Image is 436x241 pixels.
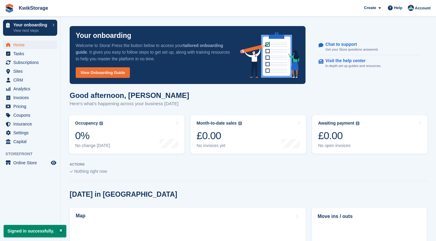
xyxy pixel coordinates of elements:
[13,111,50,119] span: Coupons
[70,91,189,99] h1: Good afternoon, [PERSON_NAME]
[75,129,110,142] div: 0%
[3,120,57,128] a: menu
[197,143,242,148] div: No invoices yet
[13,137,50,146] span: Capital
[240,32,299,78] img: onboarding-info-6c161a55d2c0e0a8cae90662b2fe09162a5109e8cc188191df67fb4f79e88e88.svg
[4,225,66,237] p: Signed in successfully.
[70,162,427,166] p: ACTIONS
[13,41,50,49] span: Home
[13,23,49,27] p: Your onboarding
[197,121,236,126] div: Month-to-date sales
[13,67,50,75] span: Sites
[3,93,57,102] a: menu
[325,63,381,69] p: In-depth set up guides and resources.
[13,120,50,128] span: Insurance
[238,122,242,125] img: icon-info-grey-7440780725fd019a000dd9b08b2336e03edf1995a4989e88bcd33f0948082b44.svg
[3,49,57,58] a: menu
[75,143,110,148] div: No change [DATE]
[13,49,50,58] span: Tasks
[3,76,57,84] a: menu
[69,115,184,154] a: Occupancy 0% No change [DATE]
[13,159,50,167] span: Online Store
[50,159,57,166] a: Preview store
[76,67,130,78] a: View Onboarding Guide
[76,32,131,39] p: Your onboarding
[364,5,376,11] span: Create
[75,121,98,126] div: Occupancy
[325,47,378,52] p: Get your Stora questions answered.
[70,100,189,107] p: Here's what's happening across your business [DATE]
[394,5,402,11] span: Help
[312,115,428,154] a: Awaiting payment £0.00 No open invoices
[319,39,421,55] a: Chat to support Get your Stora questions answered.
[3,129,57,137] a: menu
[5,4,14,13] img: stora-icon-8386f47178a22dfd0bd8f6a31ec36ba5ce8667c1dd55bd0f319d3a0aa187defe.svg
[325,42,374,47] p: Chat to support
[3,102,57,111] a: menu
[99,122,103,125] img: icon-info-grey-7440780725fd019a000dd9b08b2336e03edf1995a4989e88bcd33f0948082b44.svg
[13,85,50,93] span: Analytics
[3,20,57,36] a: Your onboarding View next steps
[3,159,57,167] a: menu
[3,58,57,67] a: menu
[356,122,359,125] img: icon-info-grey-7440780725fd019a000dd9b08b2336e03edf1995a4989e88bcd33f0948082b44.svg
[3,41,57,49] a: menu
[13,28,49,33] p: View next steps
[13,93,50,102] span: Invoices
[13,102,50,111] span: Pricing
[76,42,230,62] p: Welcome to Stora! Press the button below to access your . It gives you easy to follow steps to ge...
[415,5,431,11] span: Account
[74,169,107,174] span: Nothing right now
[76,213,85,219] h2: Map
[197,129,242,142] div: £0.00
[13,76,50,84] span: CRM
[70,190,177,199] h2: [DATE] in [GEOGRAPHIC_DATA]
[319,55,421,72] a: Visit the help center In-depth set up guides and resources.
[325,58,377,63] p: Visit the help center
[318,121,355,126] div: Awaiting payment
[13,129,50,137] span: Settings
[318,143,360,148] div: No open invoices
[70,170,73,173] img: blank_slate_check_icon-ba018cac091ee9be17c0a81a6c232d5eb81de652e7a59be601be346b1b6ddf79.svg
[3,111,57,119] a: menu
[5,151,60,157] span: Storefront
[13,58,50,67] span: Subscriptions
[3,137,57,146] a: menu
[408,5,414,11] img: Scott Sinclair
[318,129,360,142] div: £0.00
[16,3,51,13] a: KwikStorage
[3,67,57,75] a: menu
[318,213,421,220] h2: Move ins / outs
[3,85,57,93] a: menu
[190,115,306,154] a: Month-to-date sales £0.00 No invoices yet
